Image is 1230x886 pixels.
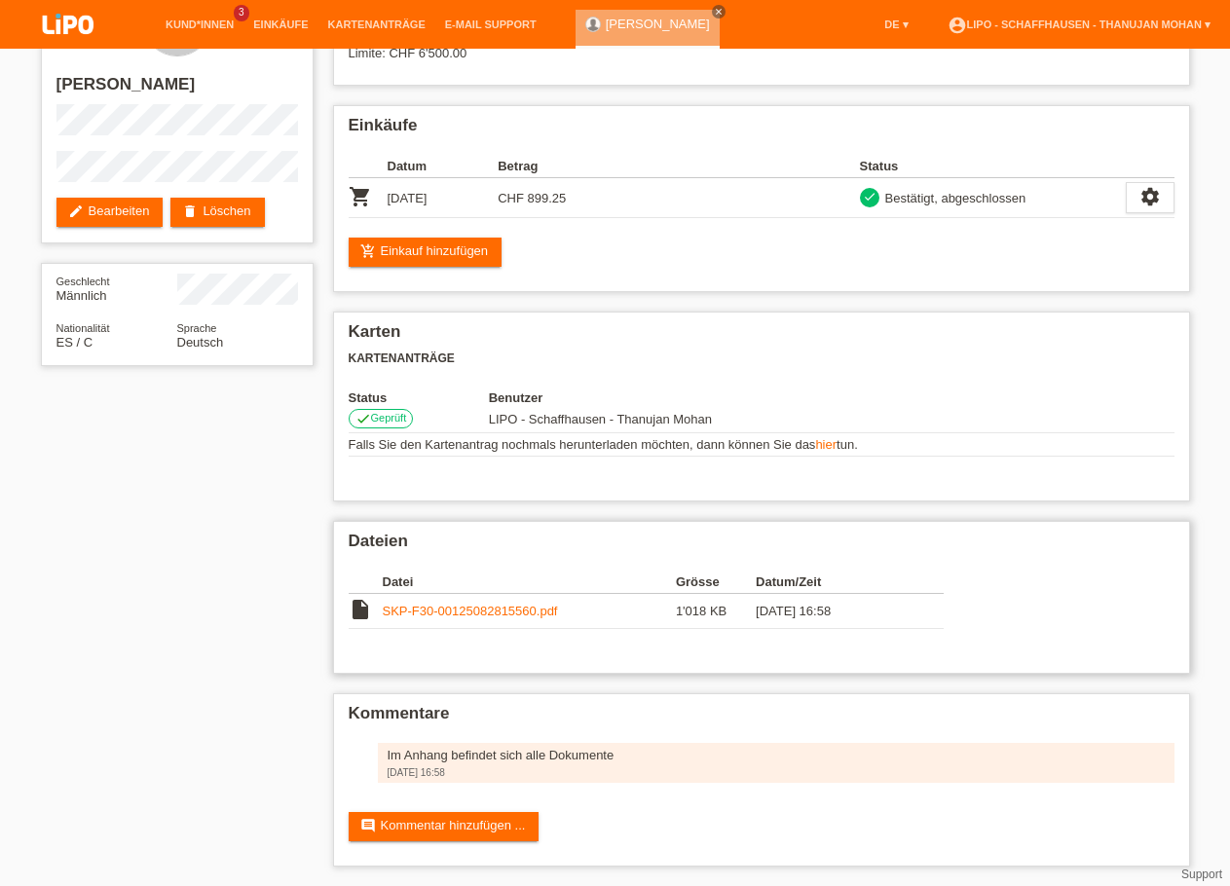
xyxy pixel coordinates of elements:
[56,198,164,227] a: editBearbeiten
[360,818,376,833] i: comment
[56,274,177,303] div: Männlich
[243,18,317,30] a: Einkäufe
[349,238,503,267] a: add_shopping_cartEinkauf hinzufügen
[68,203,84,219] i: edit
[349,322,1174,351] h2: Karten
[388,178,499,218] td: [DATE]
[489,412,712,426] span: 28.08.2025
[349,532,1174,561] h2: Dateien
[756,594,915,629] td: [DATE] 16:58
[388,748,1165,762] div: Im Anhang befindet sich alle Dokumente
[498,178,609,218] td: CHF 899.25
[756,571,915,594] th: Datum/Zeit
[349,812,540,841] a: commentKommentar hinzufügen ...
[1139,186,1161,207] i: settings
[435,18,546,30] a: E-Mail Support
[383,571,676,594] th: Datei
[182,203,198,219] i: delete
[712,5,726,18] a: close
[938,18,1220,30] a: account_circleLIPO - Schaffhausen - Thanujan Mohan ▾
[388,155,499,178] th: Datum
[177,335,224,350] span: Deutsch
[371,412,407,424] span: Geprüft
[860,155,1126,178] th: Status
[177,322,217,334] span: Sprache
[349,433,1174,457] td: Falls Sie den Kartenantrag nochmals herunterladen möchten, dann können Sie das tun.
[355,411,371,426] i: check
[170,198,264,227] a: deleteLöschen
[879,188,1026,208] div: Bestätigt, abgeschlossen
[56,276,110,287] span: Geschlecht
[606,17,710,31] a: [PERSON_NAME]
[349,704,1174,733] h2: Kommentare
[948,16,967,35] i: account_circle
[318,18,435,30] a: Kartenanträge
[19,40,117,55] a: LIPO pay
[863,190,876,203] i: check
[714,7,724,17] i: close
[349,116,1174,145] h2: Einkäufe
[349,390,489,405] th: Status
[1181,868,1222,881] a: Support
[388,767,1165,778] div: [DATE] 16:58
[234,5,249,21] span: 3
[56,322,110,334] span: Nationalität
[815,437,837,452] a: hier
[349,185,372,208] i: POSP00026753
[360,243,376,259] i: add_shopping_cart
[676,571,756,594] th: Grösse
[489,390,819,405] th: Benutzer
[383,604,558,618] a: SKP-F30-00125082815560.pdf
[349,598,372,621] i: insert_drive_file
[676,594,756,629] td: 1'018 KB
[156,18,243,30] a: Kund*innen
[875,18,917,30] a: DE ▾
[56,335,93,350] span: Spanien / C / 01.02.2015
[498,155,609,178] th: Betrag
[56,75,298,104] h2: [PERSON_NAME]
[349,351,1174,366] h3: Kartenanträge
